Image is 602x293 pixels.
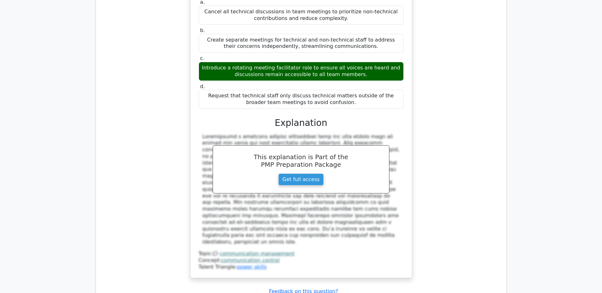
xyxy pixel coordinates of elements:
[199,257,404,264] div: Concept:
[199,62,404,81] div: Introduce a rotating meeting facilitator role to ensure all voices are heard and discussions rema...
[202,118,400,128] h3: Explanation
[199,90,404,109] div: Request that technical staff only discuss technical matters outside of the broader team meetings ...
[220,251,294,257] a: communication management
[221,257,280,263] a: communication control
[200,27,205,33] span: b.
[199,251,404,257] div: Topic:
[200,83,205,89] span: d.
[237,264,267,270] a: power skills
[199,251,404,270] div: Talent Triangle:
[199,6,404,25] div: Cancel all technical discussions in team meetings to prioritize non-technical contributions and r...
[199,34,404,53] div: Create separate meetings for technical and non-technical staff to address their concerns independ...
[202,133,400,246] div: Loremipsumd s ametcons adipisc elitseddoei temp inc utla etdolo magn ali enimad min venia qui nos...
[200,55,205,61] span: c.
[278,173,324,186] a: Get full access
